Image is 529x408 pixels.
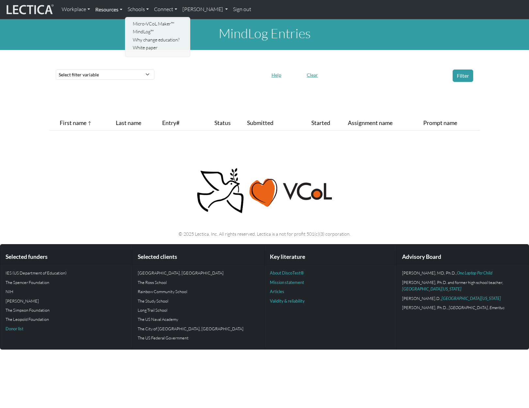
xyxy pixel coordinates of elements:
span: Entry# [162,118,192,128]
span: Assignment name [348,118,393,128]
a: Resources [93,3,125,16]
a: White paper [131,44,185,52]
a: Schools [125,3,151,16]
a: About DiscoTest® [270,270,304,275]
a: Donor list [6,326,23,331]
a: Mission statement [270,280,304,285]
p: [PERSON_NAME], Ph.D. [402,304,523,311]
span: Prompt name [423,118,457,128]
p: [PERSON_NAME].D., [402,295,523,302]
div: Selected funders [0,250,132,264]
p: The Study School [138,298,259,304]
a: Micro-VCoL Maker™ [131,20,185,28]
a: One Laptop Per Child [457,270,492,275]
a: Sign out [230,3,254,16]
p: The City of [GEOGRAPHIC_DATA], [GEOGRAPHIC_DATA] [138,325,259,332]
th: Last name [113,116,160,131]
a: Articles [270,289,284,294]
a: Validity & reliability [270,298,305,304]
p: The Spencer Foundation [6,279,127,286]
a: [GEOGRAPHIC_DATA][US_STATE] [402,286,461,291]
button: Help [269,70,284,80]
span: First name [60,118,92,128]
img: lecticalive [5,3,54,16]
div: Advisory Board [397,250,529,264]
p: The US Federal Government [138,335,259,341]
img: Peace, love, VCoL [195,167,335,214]
a: MindLog™ [131,28,185,36]
p: Long Trail School [138,307,259,313]
p: The US Naval Academy [138,316,259,322]
button: Clear [304,70,321,80]
a: Connect [151,3,180,16]
a: Why change education? [131,36,185,44]
a: [GEOGRAPHIC_DATA][US_STATE] [442,296,501,301]
a: Help [269,71,284,78]
a: Workplace [59,3,93,16]
p: [GEOGRAPHIC_DATA], [GEOGRAPHIC_DATA] [138,270,259,276]
p: [PERSON_NAME] [6,298,127,304]
p: NIH [6,288,127,295]
button: Filter [453,70,473,82]
p: The Ross School [138,279,259,286]
p: Rainbow Community School [138,288,259,295]
span: Submitted [247,118,273,128]
th: Started [309,116,345,131]
a: [PERSON_NAME] [180,3,230,16]
p: [PERSON_NAME], MD, Ph.D., [402,270,523,276]
div: Selected clients [132,250,264,264]
em: , [GEOGRAPHIC_DATA], Emeritus [447,305,505,310]
p: [PERSON_NAME], Ph.D. and former high school teacher, [402,279,523,292]
p: The Simpson Foundation [6,307,127,313]
p: IES (US Department of Education) [6,270,127,276]
div: Key literature [265,250,397,264]
p: © 2025 Lectica, Inc. All rights reserved. Lectica is a not for profit 501(c)(3) corporation. [53,230,476,238]
p: The Leopold Foundation [6,316,127,322]
span: Status [214,118,231,128]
